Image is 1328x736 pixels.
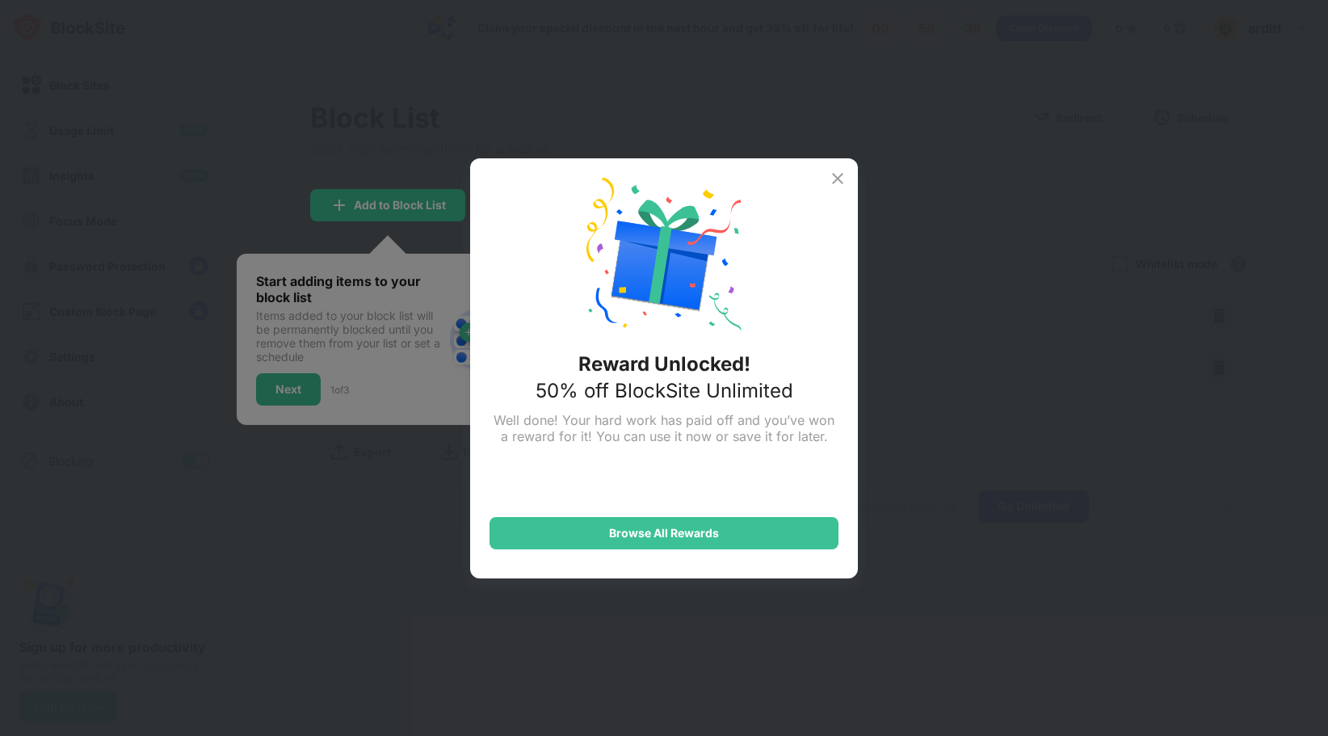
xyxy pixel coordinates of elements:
[490,412,838,444] div: Well done! Your hard work has paid off and you’ve won a reward for it! You can use it now or save...
[586,178,742,333] img: reward-unlock.svg
[578,352,750,376] div: Reward Unlocked!
[536,379,793,402] div: 50% off BlockSite Unlimited
[609,527,719,540] div: Browse All Rewards
[828,169,847,188] img: x-button.svg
